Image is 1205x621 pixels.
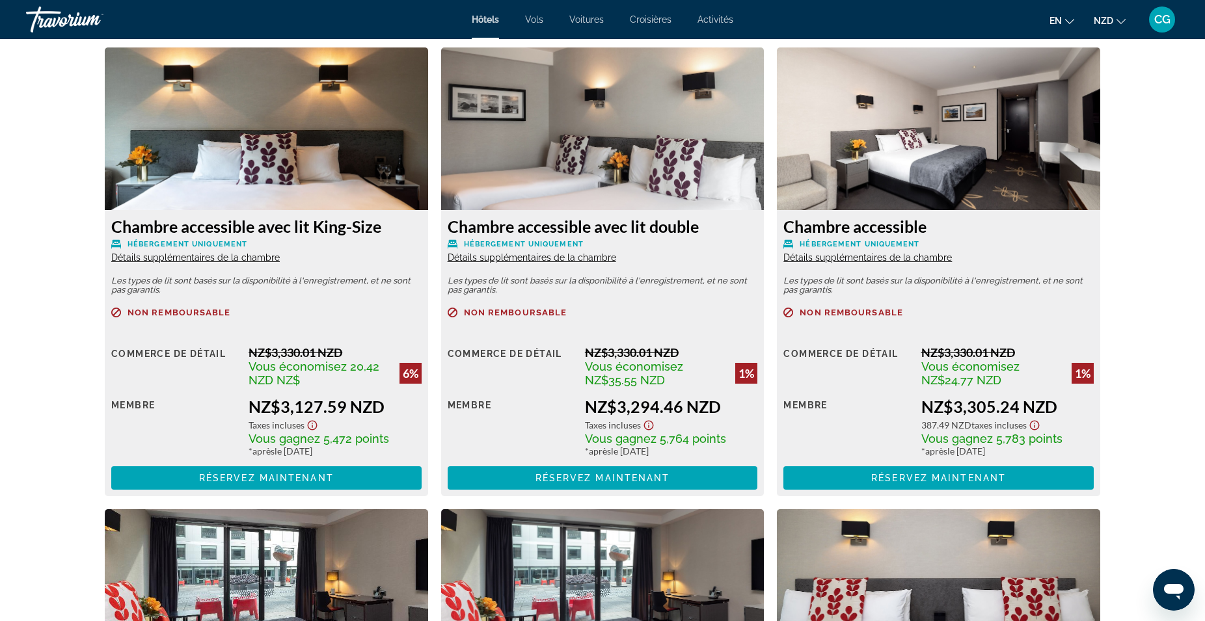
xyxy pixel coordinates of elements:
div: 1% [1072,363,1094,384]
span: après [925,445,947,456]
span: 5,783 points [996,432,1063,445]
span: Détails supplémentaires de la chambre [448,252,616,263]
a: Croisières [630,14,671,25]
span: NZ$24.77 NZD [921,373,1001,387]
img: Chambre accessible [777,47,1100,210]
span: NZD [1094,16,1113,26]
button: Changer de langue [1049,11,1074,30]
span: Non remboursable [128,308,231,317]
span: Vous gagnez [585,432,657,445]
span: Hébergement Uniquement [128,240,247,248]
div: Membre [111,397,239,456]
span: Vous économisez [585,360,683,373]
p: Les types de lit sont basés sur la disponibilité à l'enregistrement, et ne sont pas garantis. [448,276,758,295]
div: * le [DATE] [585,445,757,456]
span: Réservez maintenant [535,473,670,483]
div: * le [DATE] [921,445,1094,456]
button: Afficher les taxes et frais de la clause de non-responsabilité [641,416,657,431]
p: Les types de lit sont basés sur la disponibilité à l'enregistrement, et ne sont pas garantis. [111,276,422,295]
div: NZ$3,330.01 NZD [249,345,421,360]
span: 20,42 NZD NZ$ [249,360,379,387]
span: Hébergement Uniquement [800,240,919,248]
span: CG [1154,13,1171,26]
div: 6% [399,363,422,384]
div: NZ$3,127.59 NZD [249,397,421,416]
span: après [252,445,275,456]
iframe: Bouton de lancement de la fenêtre de messagerie [1153,569,1195,611]
span: Détails supplémentaires de la chambre [111,252,280,263]
span: Vous économisez [921,360,1020,373]
span: 5,764 points [660,432,726,445]
a: Activités [697,14,733,25]
a: Vols [525,14,543,25]
span: Taxes incluses [249,419,305,430]
span: Taxes incluses [585,419,641,430]
div: Membre [448,397,575,456]
button: Afficher les taxes et frais de la clause de non-responsabilité [305,416,320,431]
button: Changer de devise [1094,11,1126,30]
span: NZ$35.55 NZD [585,373,665,387]
h3: Chambre accessible [783,217,1094,236]
div: Commerce de détail [448,345,575,387]
img: Chambre accessible avec lit King-Size [105,47,428,210]
div: Commerce de détail [783,345,911,387]
div: NZ$3,330.01 NZD [585,345,757,360]
span: Réservez maintenant [199,473,334,483]
a: Voitures [569,14,604,25]
div: * le [DATE] [249,445,421,456]
span: Réservez maintenant [871,473,1006,483]
span: 387.49 NZD [921,419,971,430]
div: Commerce de détail [111,345,239,387]
h3: Chambre accessible avec lit King-Size [111,217,422,236]
button: Afficher les taxes et frais de la clause de non-responsabilité [1027,416,1042,431]
p: Les types de lit sont basés sur la disponibilité à l'enregistrement, et ne sont pas garantis. [783,276,1094,295]
span: Hébergement Uniquement [464,240,584,248]
h3: Chambre accessible avec lit double [448,217,758,236]
span: Non remboursable [464,308,567,317]
button: Réservez maintenant [448,466,758,490]
span: Non remboursable [800,308,903,317]
div: NZ$3,305.24 NZD [921,397,1094,416]
span: 5,472 points [323,432,389,445]
span: Détails supplémentaires de la chambre [783,252,952,263]
span: Vous gagnez [921,432,993,445]
button: Réservez maintenant [111,466,422,490]
button: Menu de l'utilisateur [1145,6,1179,33]
span: Vous gagnez [249,432,320,445]
button: Réservez maintenant [783,466,1094,490]
span: Taxes incluses [971,419,1027,430]
a: Travorium [26,3,156,36]
div: NZ$3,294.46 NZD [585,397,757,416]
span: après [589,445,611,456]
span: en [1049,16,1062,26]
div: Membre [783,397,911,456]
div: NZ$3,330.01 NZD [921,345,1094,360]
span: Vous économisez [249,360,347,373]
a: Hôtels [472,14,499,25]
div: 1% [735,363,757,384]
img: Chambre accessible avec lit double [441,47,765,210]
